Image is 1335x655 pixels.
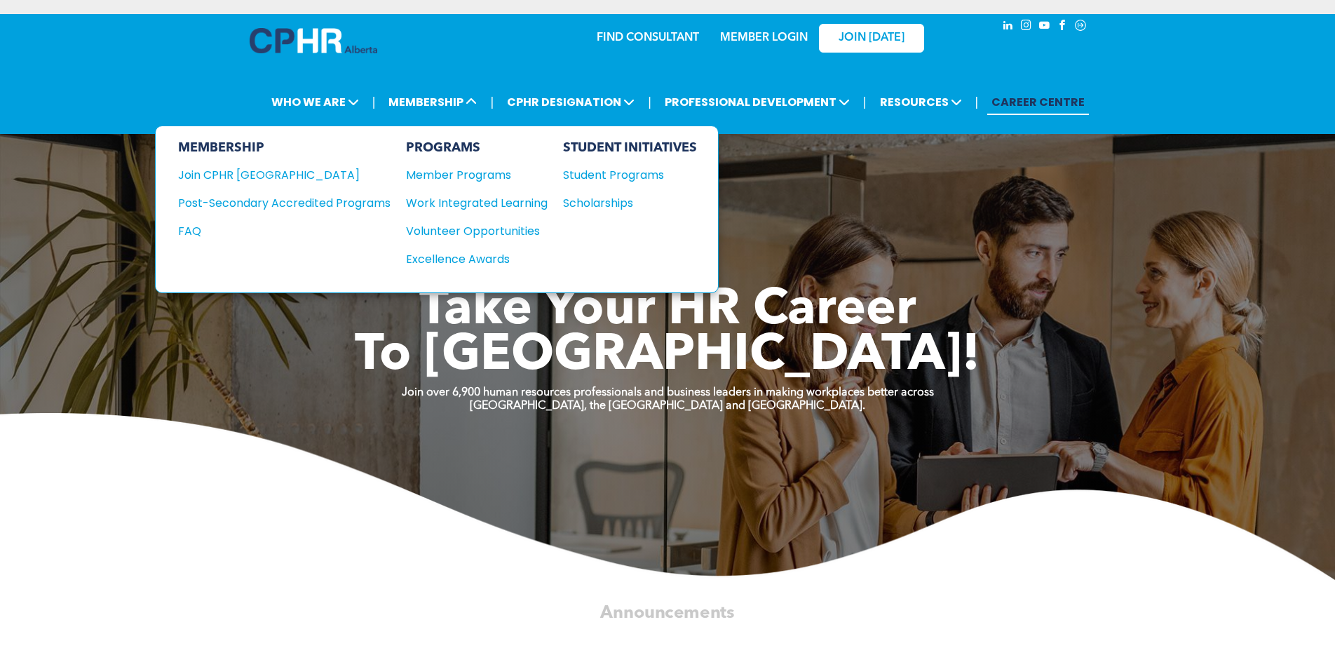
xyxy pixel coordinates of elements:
div: Student Programs [563,166,684,184]
span: JOIN [DATE] [839,32,904,45]
span: WHO WE ARE [267,89,363,115]
a: MEMBER LOGIN [720,32,808,43]
span: RESOURCES [876,89,966,115]
span: MEMBERSHIP [384,89,481,115]
a: FAQ [178,222,391,240]
span: CPHR DESIGNATION [503,89,639,115]
li: | [490,88,494,116]
li: | [372,88,376,116]
span: To [GEOGRAPHIC_DATA]! [355,331,980,381]
a: Excellence Awards [406,250,548,268]
div: Join CPHR [GEOGRAPHIC_DATA] [178,166,370,184]
div: FAQ [178,222,370,240]
div: PROGRAMS [406,140,548,156]
a: linkedin [1000,18,1015,36]
a: Member Programs [406,166,548,184]
div: Member Programs [406,166,534,184]
div: Scholarships [563,194,684,212]
img: A blue and white logo for cp alberta [250,28,377,53]
div: Post-Secondary Accredited Programs [178,194,370,212]
a: Volunteer Opportunities [406,222,548,240]
strong: [GEOGRAPHIC_DATA], the [GEOGRAPHIC_DATA] and [GEOGRAPHIC_DATA]. [470,400,865,412]
div: MEMBERSHIP [178,140,391,156]
li: | [975,88,979,116]
div: STUDENT INITIATIVES [563,140,697,156]
div: Volunteer Opportunities [406,222,534,240]
span: Announcements [600,604,734,621]
a: youtube [1036,18,1052,36]
li: | [863,88,867,116]
a: Join CPHR [GEOGRAPHIC_DATA] [178,166,391,184]
li: | [648,88,651,116]
a: Student Programs [563,166,697,184]
strong: Join over 6,900 human resources professionals and business leaders in making workplaces better ac... [402,387,934,398]
a: Work Integrated Learning [406,194,548,212]
a: FIND CONSULTANT [597,32,699,43]
a: JOIN [DATE] [819,24,924,53]
a: facebook [1055,18,1070,36]
div: Excellence Awards [406,250,534,268]
a: Post-Secondary Accredited Programs [178,194,391,212]
a: Social network [1073,18,1088,36]
span: PROFESSIONAL DEVELOPMENT [660,89,854,115]
a: instagram [1018,18,1034,36]
span: Take Your HR Career [419,285,916,336]
a: Scholarships [563,194,697,212]
a: CAREER CENTRE [987,89,1089,115]
div: Work Integrated Learning [406,194,534,212]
